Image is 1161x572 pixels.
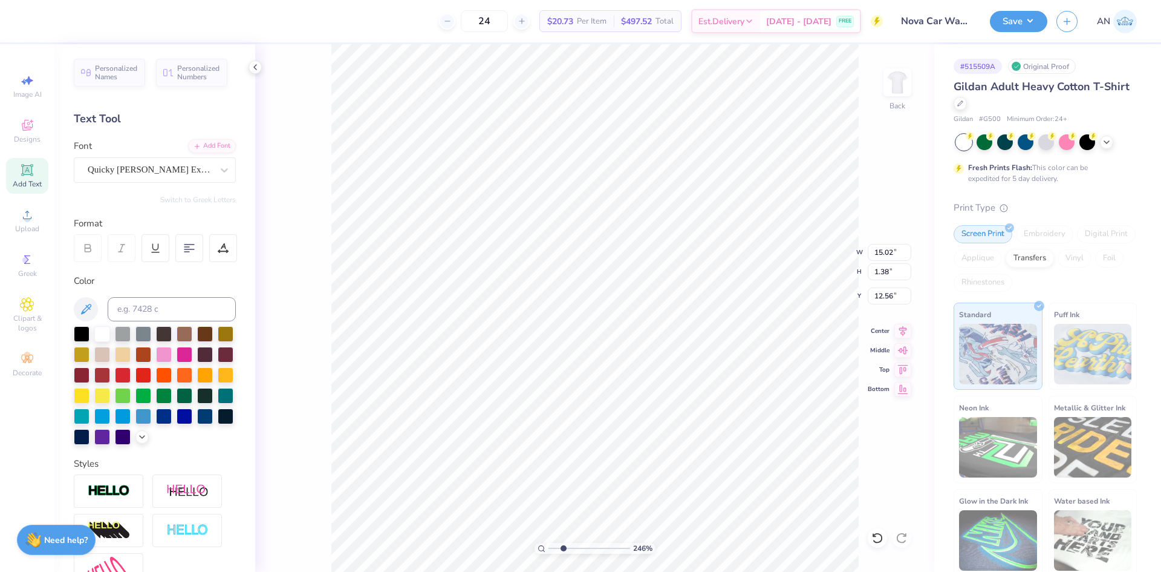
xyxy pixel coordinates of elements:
[1054,495,1110,507] span: Water based Ink
[959,510,1037,571] img: Glow in the Dark Ink
[6,314,48,333] span: Clipart & logos
[44,534,88,546] strong: Need help?
[954,59,1002,74] div: # 515509A
[1077,225,1136,243] div: Digital Print
[1006,249,1054,268] div: Transfers
[839,17,851,25] span: FREE
[954,249,1002,268] div: Applique
[1016,225,1073,243] div: Embroidery
[15,224,39,234] span: Upload
[1054,510,1132,571] img: Water based Ink
[889,100,905,111] div: Back
[13,368,42,378] span: Decorate
[74,274,236,288] div: Color
[1097,15,1110,28] span: AN
[1007,114,1067,125] span: Minimum Order: 24 +
[74,457,236,471] div: Styles
[74,111,236,127] div: Text Tool
[1095,249,1124,268] div: Foil
[1097,10,1137,33] a: AN
[633,543,652,554] span: 246 %
[959,417,1037,478] img: Neon Ink
[1054,308,1079,321] span: Puff Ink
[954,201,1137,215] div: Print Type
[968,162,1117,184] div: This color can be expedited for 5 day delivery.
[88,484,130,498] img: Stroke
[13,90,42,99] span: Image AI
[1054,417,1132,478] img: Metallic & Glitter Ink
[885,70,909,94] img: Back
[959,324,1037,384] img: Standard
[959,308,991,321] span: Standard
[166,524,209,537] img: Negative Space
[868,327,889,335] span: Center
[954,225,1012,243] div: Screen Print
[1113,10,1137,33] img: Arlo Noche
[868,366,889,374] span: Top
[954,114,973,125] span: Gildan
[1008,59,1076,74] div: Original Proof
[18,269,37,278] span: Greek
[990,11,1047,32] button: Save
[1054,401,1125,414] span: Metallic & Glitter Ink
[868,385,889,393] span: Bottom
[968,163,1032,173] strong: Fresh Prints Flash:
[868,346,889,355] span: Middle
[74,217,237,231] div: Format
[1058,249,1091,268] div: Vinyl
[14,134,41,144] span: Designs
[959,495,1028,507] span: Glow in the Dark Ink
[979,114,1001,125] span: # G500
[1054,324,1132,384] img: Puff Ink
[892,9,981,33] input: Untitled Design
[959,401,989,414] span: Neon Ink
[954,274,1012,292] div: Rhinestones
[188,139,236,153] div: Add Font
[766,15,831,28] span: [DATE] - [DATE]
[166,484,209,499] img: Shadow
[95,64,138,81] span: Personalized Names
[160,195,236,205] button: Switch to Greek Letters
[547,15,573,28] span: $20.73
[954,79,1130,94] span: Gildan Adult Heavy Cotton T-Shirt
[177,64,220,81] span: Personalized Numbers
[577,15,607,28] span: Per Item
[698,15,744,28] span: Est. Delivery
[13,179,42,189] span: Add Text
[621,15,652,28] span: $497.52
[108,297,236,321] input: e.g. 7428 c
[655,15,674,28] span: Total
[88,521,130,541] img: 3d Illusion
[461,10,508,32] input: – –
[74,139,92,153] label: Font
